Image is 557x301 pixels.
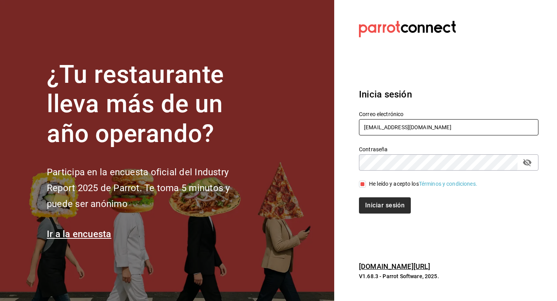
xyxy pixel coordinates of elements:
[47,164,256,212] h2: Participa en la encuesta oficial del Industry Report 2025 de Parrot. Te toma 5 minutos y puede se...
[359,272,538,280] p: V1.68.3 - Parrot Software, 2025.
[419,181,477,187] a: Términos y condiciones.
[521,156,534,169] button: passwordField
[359,111,538,116] label: Correo electrónico
[369,180,477,188] div: He leído y acepto los
[359,197,411,214] button: Iniciar sesión
[47,229,111,239] a: Ir a la encuesta
[359,146,538,152] label: Contraseña
[47,60,256,149] h1: ¿Tu restaurante lleva más de un año operando?
[359,119,538,135] input: Ingresa tu correo electrónico
[359,262,430,270] a: [DOMAIN_NAME][URL]
[359,87,538,101] h3: Inicia sesión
